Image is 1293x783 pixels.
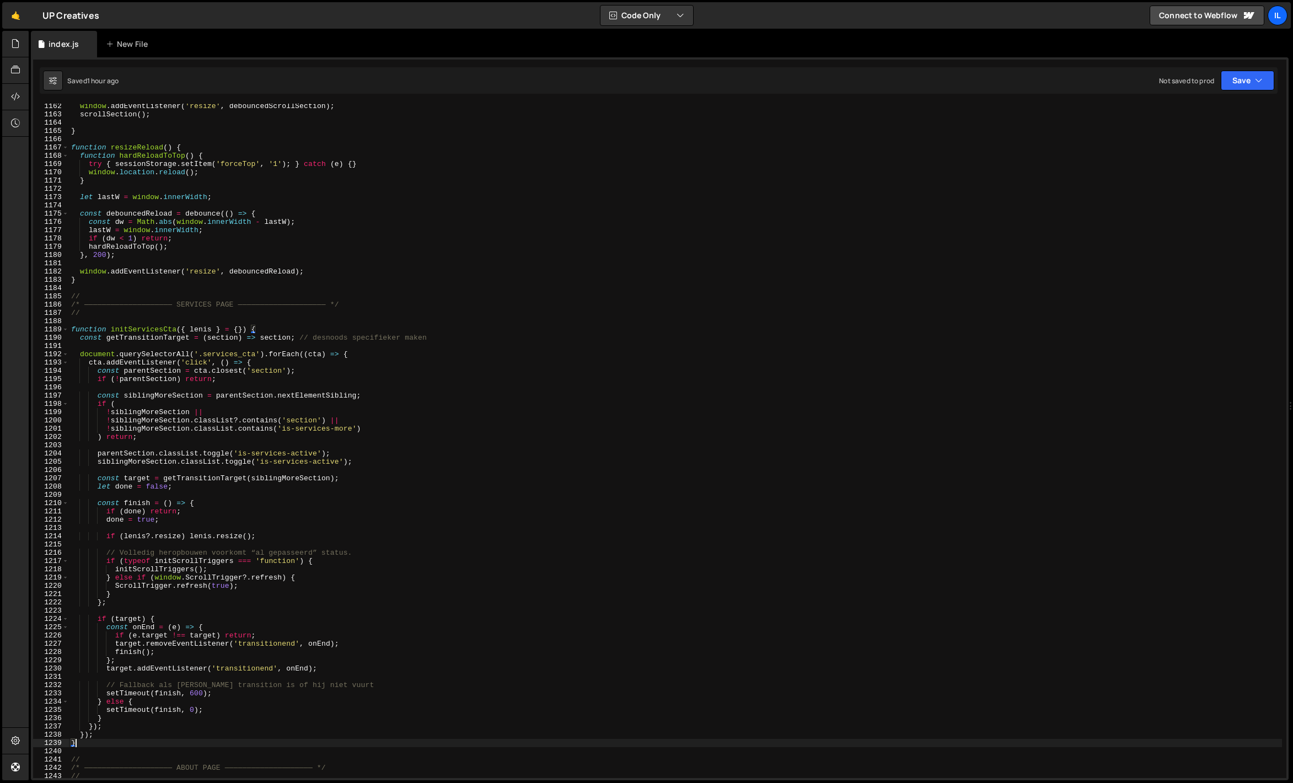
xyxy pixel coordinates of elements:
a: Il [1268,6,1287,25]
div: 1229 [33,656,69,664]
div: 1239 [33,739,69,747]
div: 1203 [33,441,69,449]
div: 1187 [33,309,69,317]
div: 1197 [33,392,69,400]
div: 1190 [33,334,69,342]
div: 1230 [33,664,69,673]
div: 1186 [33,301,69,309]
div: 1183 [33,276,69,284]
div: 1200 [33,416,69,425]
div: 1198 [33,400,69,408]
a: 🤙 [2,2,29,29]
button: Code Only [600,6,693,25]
div: 1223 [33,607,69,615]
div: 1209 [33,491,69,499]
div: 1179 [33,243,69,251]
div: 1233 [33,689,69,698]
div: 1172 [33,185,69,193]
div: 1235 [33,706,69,714]
div: 1178 [33,234,69,243]
div: 1167 [33,143,69,152]
div: 1243 [33,772,69,780]
div: 1208 [33,482,69,491]
div: 1211 [33,507,69,516]
div: 1188 [33,317,69,325]
div: 1175 [33,210,69,218]
div: 1185 [33,292,69,301]
div: 1228 [33,648,69,656]
div: 1241 [33,755,69,764]
div: 1180 [33,251,69,259]
div: 1196 [33,383,69,392]
div: 1189 [33,325,69,334]
div: 1242 [33,764,69,772]
div: 1240 [33,747,69,755]
div: 1210 [33,499,69,507]
div: 1232 [33,681,69,689]
div: 1234 [33,698,69,706]
div: 1165 [33,127,69,135]
div: 1170 [33,168,69,176]
div: 1168 [33,152,69,160]
div: 1174 [33,201,69,210]
div: 1220 [33,582,69,590]
div: 1192 [33,350,69,358]
div: 1195 [33,375,69,383]
div: 1231 [33,673,69,681]
div: 1224 [33,615,69,623]
div: 1163 [33,110,69,119]
div: 1173 [33,193,69,201]
div: 1205 [33,458,69,466]
div: 1217 [33,557,69,565]
div: 1162 [33,102,69,110]
div: 1221 [33,590,69,598]
div: 1222 [33,598,69,607]
div: 1171 [33,176,69,185]
div: Not saved to prod [1159,76,1214,85]
div: 1207 [33,474,69,482]
div: 1204 [33,449,69,458]
div: 1194 [33,367,69,375]
div: 1182 [33,267,69,276]
div: 1218 [33,565,69,573]
div: 1226 [33,631,69,640]
div: 1236 [33,714,69,722]
div: 1238 [33,731,69,739]
div: 1237 [33,722,69,731]
div: 1181 [33,259,69,267]
div: 1166 [33,135,69,143]
div: 1 hour ago [87,76,119,85]
div: 1227 [33,640,69,648]
div: New File [106,39,152,50]
div: 1225 [33,623,69,631]
div: 1201 [33,425,69,433]
div: 1216 [33,549,69,557]
div: 1184 [33,284,69,292]
div: 1177 [33,226,69,234]
button: Save [1221,71,1274,90]
div: 1214 [33,532,69,540]
div: 1219 [33,573,69,582]
div: 1202 [33,433,69,441]
div: Saved [67,76,119,85]
a: Connect to Webflow [1150,6,1264,25]
div: 1215 [33,540,69,549]
div: UP Creatives [42,9,99,22]
div: 1199 [33,408,69,416]
div: 1176 [33,218,69,226]
div: 1212 [33,516,69,524]
div: 1193 [33,358,69,367]
div: 1164 [33,119,69,127]
div: 1213 [33,524,69,532]
div: 1191 [33,342,69,350]
div: 1169 [33,160,69,168]
div: 1206 [33,466,69,474]
div: index.js [49,39,79,50]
